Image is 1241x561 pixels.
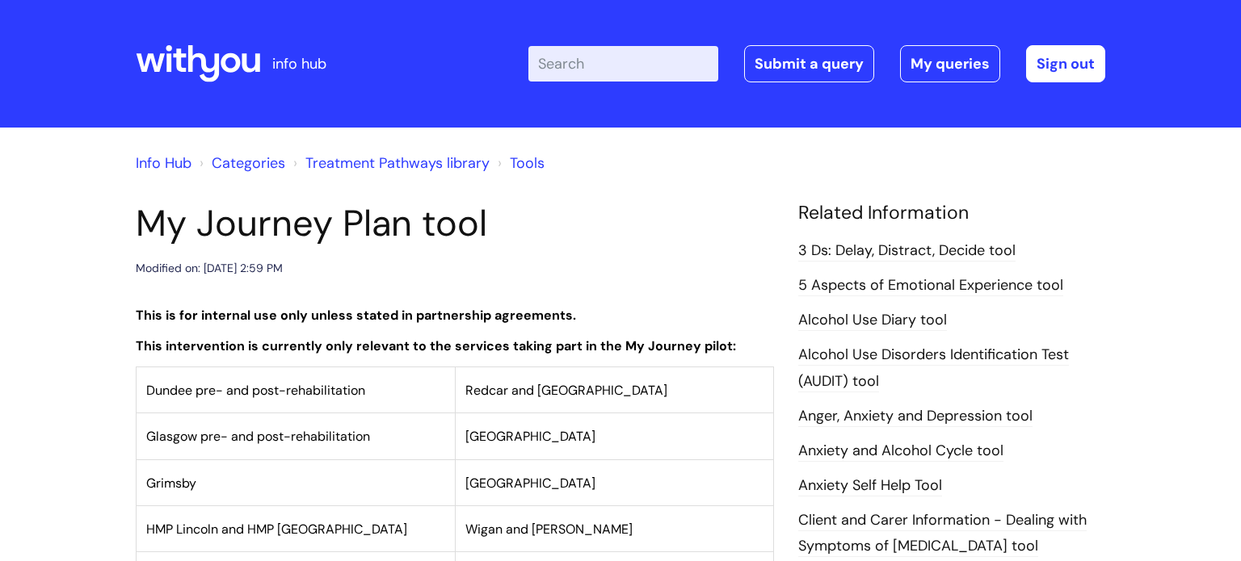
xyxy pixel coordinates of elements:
a: Sign out [1026,45,1105,82]
input: Search [528,46,718,82]
strong: This is for internal use only unless stated in partnership agreements. [136,307,576,324]
a: Submit a query [744,45,874,82]
a: Client and Carer Information - Dealing with Symptoms of [MEDICAL_DATA] tool [798,510,1087,557]
div: Modified on: [DATE] 2:59 PM [136,258,283,278]
div: | - [528,45,1105,82]
a: Info Hub [136,153,191,173]
a: Tools [510,153,545,173]
a: Categories [212,153,285,173]
a: Anxiety and Alcohol Cycle tool [798,441,1003,462]
span: Glasgow pre- and post-rehabilitation [146,428,370,445]
span: Dundee pre- and post-rehabilitation [146,382,365,399]
a: My queries [900,45,1000,82]
span: Wigan and [PERSON_NAME] [465,521,633,538]
span: [GEOGRAPHIC_DATA] [465,475,595,492]
a: Anxiety Self Help Tool [798,475,942,496]
strong: This intervention is currently only relevant to the services taking part in the My Journey pilot: [136,337,736,354]
span: HMP Lincoln and HMP [GEOGRAPHIC_DATA] [146,521,407,538]
a: 3 Ds: Delay, Distract, Decide tool [798,241,1016,262]
p: info hub [272,51,326,77]
a: Treatment Pathways library [305,153,490,173]
a: Alcohol Use Diary tool [798,310,947,331]
h1: My Journey Plan tool [136,202,774,245]
span: Grimsby [146,475,196,492]
li: Solution home [196,150,285,176]
h4: Related Information [798,202,1105,224]
span: [GEOGRAPHIC_DATA] [465,428,595,445]
a: 5 Aspects of Emotional Experience tool [798,275,1063,296]
li: Tools [494,150,545,176]
a: Alcohol Use Disorders Identification Test (AUDIT) tool [798,345,1069,391]
li: Treatment Pathways library [289,150,490,176]
a: Anger, Anxiety and Depression tool [798,406,1033,427]
span: Redcar and [GEOGRAPHIC_DATA] [465,382,667,399]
